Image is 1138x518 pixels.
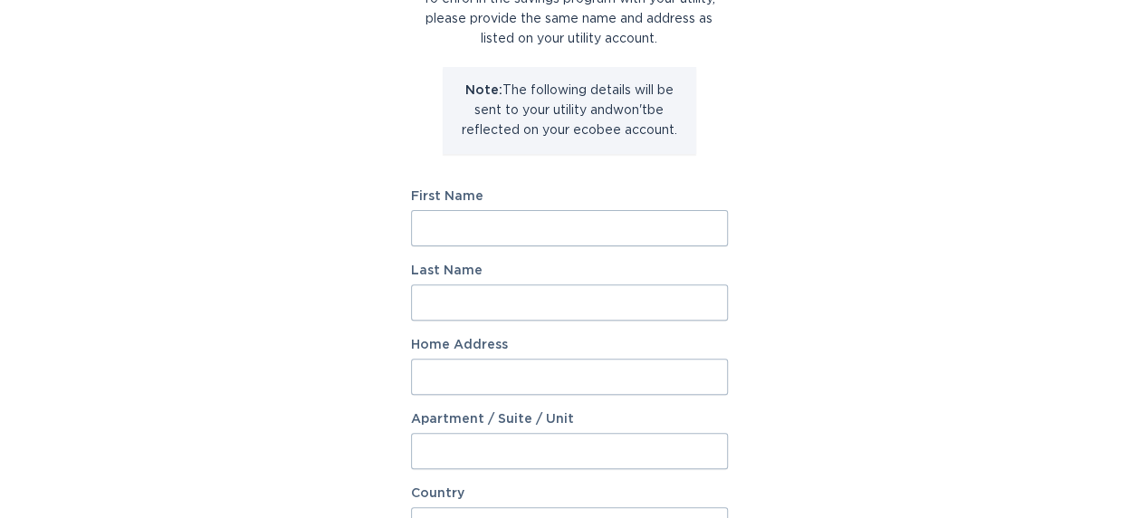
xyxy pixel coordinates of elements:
label: First Name [411,190,728,203]
label: Home Address [411,339,728,351]
strong: Note: [465,84,502,97]
label: Country [411,487,464,500]
p: The following details will be sent to your utility and won't be reflected on your ecobee account. [456,81,683,140]
label: Last Name [411,264,728,277]
label: Apartment / Suite / Unit [411,413,728,426]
